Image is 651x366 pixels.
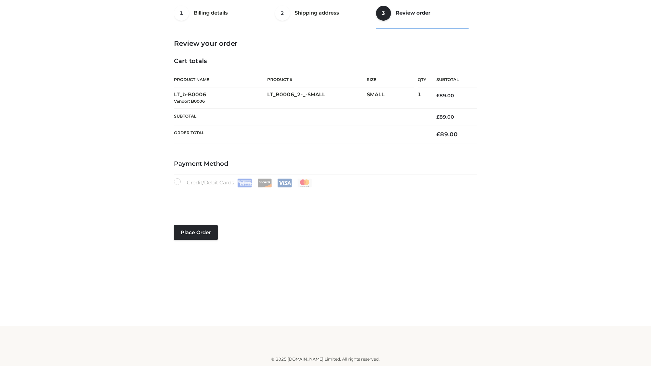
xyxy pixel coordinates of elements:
td: 1 [418,87,426,109]
img: Amex [237,179,252,187]
small: Vendor: B0006 [174,99,205,104]
bdi: 89.00 [436,114,454,120]
label: Credit/Debit Cards [174,178,313,187]
h3: Review your order [174,39,477,47]
th: Product Name [174,72,267,87]
div: © 2025 [DOMAIN_NAME] Limited. All rights reserved. [101,356,550,363]
img: Mastercard [297,179,312,187]
th: Size [367,72,414,87]
th: Product # [267,72,367,87]
td: SMALL [367,87,418,109]
th: Order Total [174,125,426,143]
h4: Cart totals [174,58,477,65]
td: LT_B0006_2-_-SMALL [267,87,367,109]
span: £ [436,93,439,99]
bdi: 89.00 [436,131,458,138]
span: £ [436,114,439,120]
img: Visa [277,179,292,187]
iframe: Secure payment input frame [173,186,476,211]
h4: Payment Method [174,160,477,168]
td: LT_b-B0006 [174,87,267,109]
bdi: 89.00 [436,93,454,99]
th: Subtotal [426,72,477,87]
th: Subtotal [174,108,426,125]
button: Place order [174,225,218,240]
th: Qty [418,72,426,87]
img: Discover [257,179,272,187]
span: £ [436,131,440,138]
